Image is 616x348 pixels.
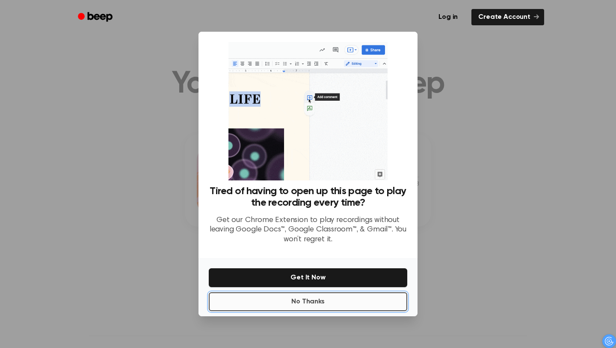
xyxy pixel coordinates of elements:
[228,42,387,180] img: Beep extension in action
[209,216,407,245] p: Get our Chrome Extension to play recordings without leaving Google Docs™, Google Classroom™, & Gm...
[209,186,407,209] h3: Tired of having to open up this page to play the recording every time?
[471,9,544,25] a: Create Account
[209,292,407,311] button: No Thanks
[72,9,120,26] a: Beep
[209,268,407,287] button: Get It Now
[430,7,466,27] a: Log in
